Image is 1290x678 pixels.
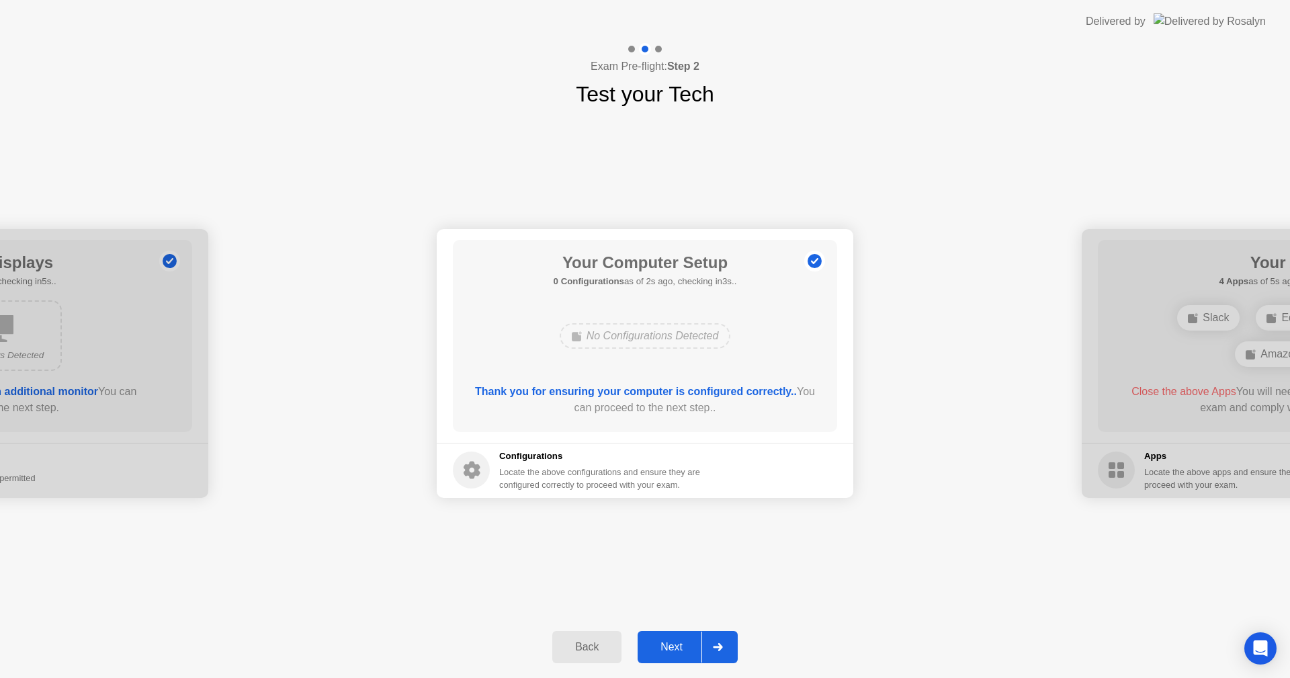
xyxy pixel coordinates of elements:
h1: Your Computer Setup [554,251,737,275]
b: Thank you for ensuring your computer is configured correctly.. [475,386,797,397]
button: Back [552,631,621,663]
div: You can proceed to the next step.. [472,384,818,416]
div: Delivered by [1086,13,1146,30]
h5: Configurations [499,450,703,463]
h5: as of 2s ago, checking in3s.. [554,275,737,288]
h4: Exam Pre-flight: [591,58,699,75]
div: No Configurations Detected [560,323,731,349]
div: Locate the above configurations and ensure they are configured correctly to proceed with your exam. [499,466,703,491]
b: Step 2 [667,60,699,72]
div: Back [556,641,617,653]
h1: Test your Tech [576,78,714,110]
div: Next [642,641,701,653]
button: Next [638,631,738,663]
b: 0 Configurations [554,276,624,286]
img: Delivered by Rosalyn [1154,13,1266,29]
div: Open Intercom Messenger [1244,632,1277,665]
